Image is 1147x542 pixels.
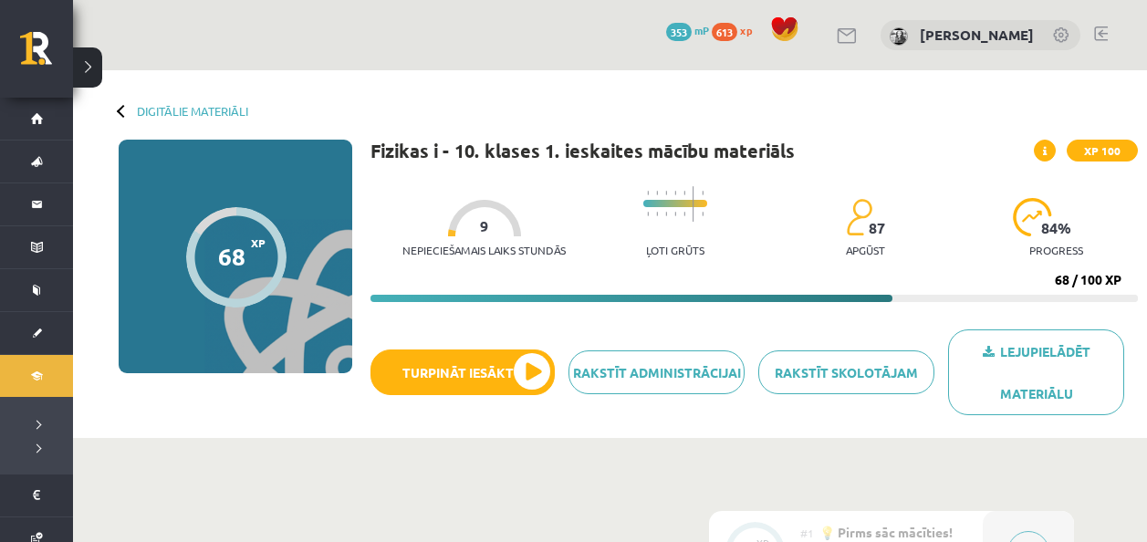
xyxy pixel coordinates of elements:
a: 353 mP [666,23,709,37]
span: 9 [480,218,488,235]
img: icon-short-line-57e1e144782c952c97e751825c79c345078a6d821885a25fce030b3d8c18986b.svg [674,212,676,216]
span: #1 [800,526,814,540]
img: icon-short-line-57e1e144782c952c97e751825c79c345078a6d821885a25fce030b3d8c18986b.svg [656,212,658,216]
h1: Fizikas i - 10. klases 1. ieskaites mācību materiāls [370,140,795,162]
span: 353 [666,23,692,41]
a: [PERSON_NAME] [920,26,1034,44]
span: xp [740,23,752,37]
span: XP 100 [1067,140,1138,162]
span: XP [251,236,266,249]
a: Digitālie materiāli [137,104,248,118]
p: apgūst [846,244,885,256]
img: icon-short-line-57e1e144782c952c97e751825c79c345078a6d821885a25fce030b3d8c18986b.svg [674,191,676,195]
img: icon-short-line-57e1e144782c952c97e751825c79c345078a6d821885a25fce030b3d8c18986b.svg [702,191,704,195]
span: 84 % [1041,220,1072,236]
span: mP [694,23,709,37]
img: icon-short-line-57e1e144782c952c97e751825c79c345078a6d821885a25fce030b3d8c18986b.svg [683,212,685,216]
div: 68 [218,243,245,270]
a: Lejupielādēt materiālu [948,329,1124,415]
img: Laura Kristiana Kauliņa [890,27,908,46]
img: icon-short-line-57e1e144782c952c97e751825c79c345078a6d821885a25fce030b3d8c18986b.svg [647,212,649,216]
img: icon-short-line-57e1e144782c952c97e751825c79c345078a6d821885a25fce030b3d8c18986b.svg [665,191,667,195]
p: Ļoti grūts [646,244,704,256]
img: icon-short-line-57e1e144782c952c97e751825c79c345078a6d821885a25fce030b3d8c18986b.svg [656,191,658,195]
span: 613 [712,23,737,41]
a: Rakstīt skolotājam [758,350,934,394]
button: Turpināt iesākto [370,349,555,395]
img: icon-short-line-57e1e144782c952c97e751825c79c345078a6d821885a25fce030b3d8c18986b.svg [647,191,649,195]
img: students-c634bb4e5e11cddfef0936a35e636f08e4e9abd3cc4e673bd6f9a4125e45ecb1.svg [846,198,872,236]
p: Nepieciešamais laiks stundās [402,244,566,256]
a: Rīgas 1. Tālmācības vidusskola [20,32,73,78]
img: icon-short-line-57e1e144782c952c97e751825c79c345078a6d821885a25fce030b3d8c18986b.svg [702,212,704,216]
img: icon-short-line-57e1e144782c952c97e751825c79c345078a6d821885a25fce030b3d8c18986b.svg [683,191,685,195]
a: Rakstīt administrācijai [568,350,745,394]
a: 613 xp [712,23,761,37]
p: progress [1029,244,1083,256]
img: icon-progress-161ccf0a02000e728c5f80fcf4c31c7af3da0e1684b2b1d7c360e028c24a22f1.svg [1013,198,1052,236]
img: icon-short-line-57e1e144782c952c97e751825c79c345078a6d821885a25fce030b3d8c18986b.svg [665,212,667,216]
img: icon-long-line-d9ea69661e0d244f92f715978eff75569469978d946b2353a9bb055b3ed8787d.svg [693,186,694,222]
span: 87 [869,220,885,236]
